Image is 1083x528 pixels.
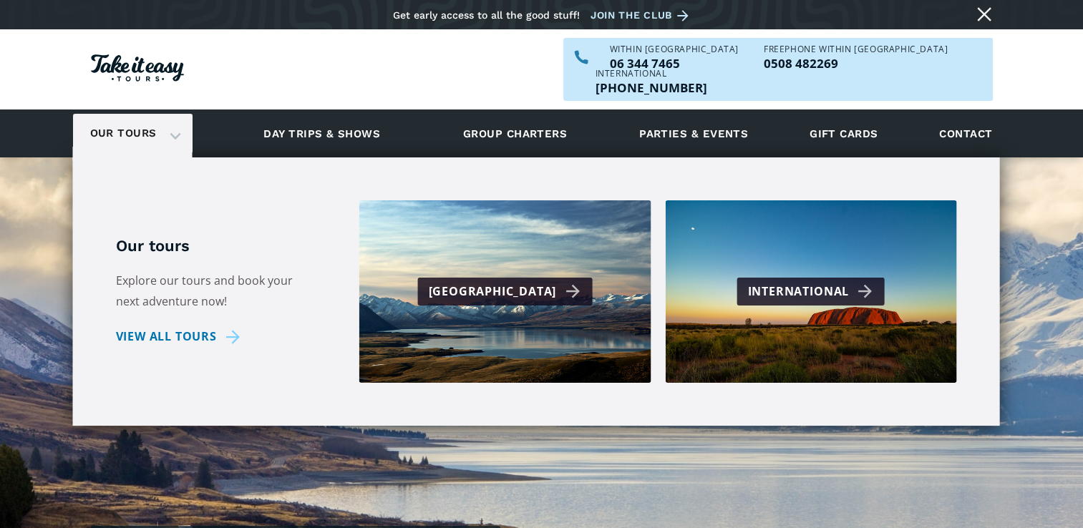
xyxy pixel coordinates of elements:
[632,114,755,153] a: Parties & events
[393,9,580,21] div: Get early access to all the good stuff!
[764,57,948,69] p: 0508 482269
[596,69,707,78] div: International
[445,114,585,153] a: Group charters
[91,54,184,82] img: Take it easy Tours logo
[932,114,999,153] a: Contact
[73,157,1000,426] nav: Our tours
[79,117,167,150] a: Our tours
[596,82,707,94] p: [PHONE_NUMBER]
[610,57,739,69] p: 06 344 7465
[246,114,398,153] a: Day trips & shows
[665,200,957,383] a: International
[973,3,996,26] a: Close message
[596,82,707,94] a: Call us outside of NZ on +6463447465
[359,200,651,383] a: [GEOGRAPHIC_DATA]
[764,45,948,54] div: Freephone WITHIN [GEOGRAPHIC_DATA]
[73,114,193,153] div: Our tours
[748,281,878,302] div: International
[91,47,184,92] a: Homepage
[116,326,246,347] a: View all tours
[428,281,585,302] div: [GEOGRAPHIC_DATA]
[116,270,316,312] p: Explore our tours and book your next adventure now!
[591,6,694,24] a: Join the club
[802,114,885,153] a: Gift cards
[610,45,739,54] div: WITHIN [GEOGRAPHIC_DATA]
[116,236,316,257] h5: Our tours
[764,57,948,69] a: Call us freephone within NZ on 0508482269
[610,57,739,69] a: Call us within NZ on 063447465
